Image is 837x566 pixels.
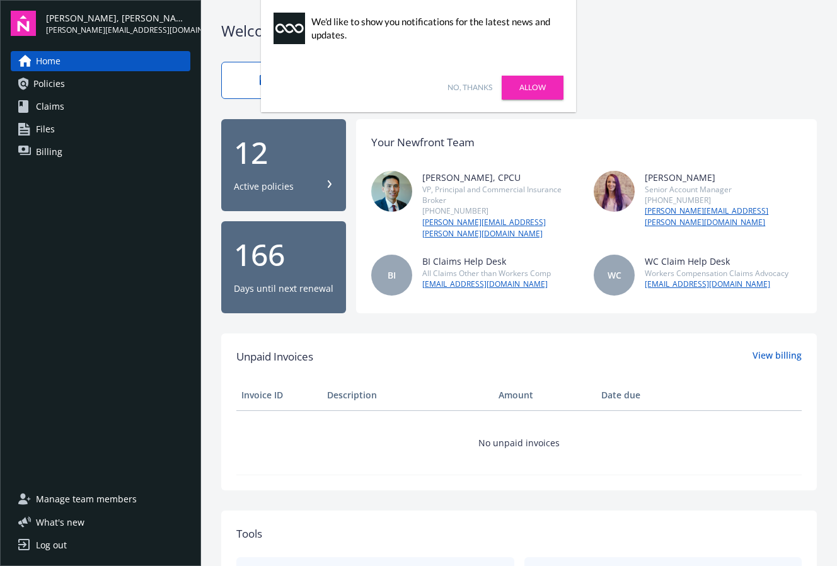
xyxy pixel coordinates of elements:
[234,180,294,193] div: Active policies
[645,268,788,279] div: Workers Compensation Claims Advocacy
[594,171,635,212] img: photo
[753,349,802,365] a: View billing
[422,268,551,279] div: All Claims Other than Workers Comp
[236,410,802,475] td: No unpaid invoices
[36,142,62,162] span: Billing
[422,171,579,184] div: [PERSON_NAME], CPCU
[645,184,802,195] div: Senior Account Manager
[11,51,190,71] a: Home
[645,255,788,268] div: WC Claim Help Desk
[221,119,346,211] button: 12Active policies
[388,269,396,282] span: BI
[422,205,579,216] div: [PHONE_NUMBER]
[645,205,802,228] a: [PERSON_NAME][EMAIL_ADDRESS][PERSON_NAME][DOMAIN_NAME]
[221,20,817,42] div: Welcome to Navigator
[36,51,61,71] span: Home
[494,380,596,410] th: Amount
[11,74,190,94] a: Policies
[645,195,802,205] div: [PHONE_NUMBER]
[234,240,333,270] div: 166
[36,489,137,509] span: Manage team members
[36,535,67,555] div: Log out
[236,526,802,542] div: Tools
[234,137,333,168] div: 12
[36,96,64,117] span: Claims
[234,282,333,295] div: Days until next renewal
[645,279,788,290] a: [EMAIL_ADDRESS][DOMAIN_NAME]
[33,74,65,94] span: Policies
[11,516,105,529] button: What's new
[422,184,579,205] div: VP, Principal and Commercial Insurance Broker
[371,171,412,212] img: photo
[422,279,551,290] a: [EMAIL_ADDRESS][DOMAIN_NAME]
[36,516,84,529] span: What ' s new
[11,119,190,139] a: Files
[608,269,621,282] span: WC
[502,76,563,100] a: Allow
[236,349,313,365] span: Unpaid Invoices
[11,96,190,117] a: Claims
[596,380,682,410] th: Date due
[36,119,55,139] span: Files
[46,25,190,36] span: [PERSON_NAME][EMAIL_ADDRESS][DOMAIN_NAME]
[247,75,337,86] div: Report claims
[46,11,190,36] button: [PERSON_NAME], [PERSON_NAME], [PERSON_NAME] Family Trust[PERSON_NAME][EMAIL_ADDRESS][DOMAIN_NAME]
[322,380,494,410] th: Description
[11,142,190,162] a: Billing
[371,134,475,151] div: Your Newfront Team
[236,380,322,410] th: Invoice ID
[11,11,36,36] img: navigator-logo.svg
[422,217,579,240] a: [PERSON_NAME][EMAIL_ADDRESS][PERSON_NAME][DOMAIN_NAME]
[46,11,190,25] span: [PERSON_NAME], [PERSON_NAME], [PERSON_NAME] Family Trust
[645,171,802,184] div: [PERSON_NAME]
[422,255,551,268] div: BI Claims Help Desk
[311,15,557,42] div: We'd like to show you notifications for the latest news and updates.
[447,82,492,93] a: No, thanks
[221,221,346,313] button: 166Days until next renewal
[221,62,362,99] a: Report claims
[11,489,190,509] a: Manage team members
